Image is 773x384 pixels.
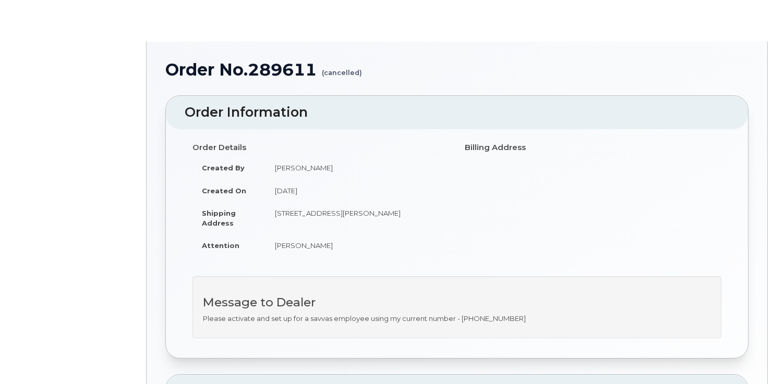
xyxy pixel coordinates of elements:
[192,143,449,152] h4: Order Details
[203,296,711,309] h3: Message to Dealer
[202,241,239,250] strong: Attention
[322,60,362,77] small: (cancelled)
[265,234,449,257] td: [PERSON_NAME]
[202,209,236,227] strong: Shipping Address
[202,187,246,195] strong: Created On
[265,156,449,179] td: [PERSON_NAME]
[465,143,721,152] h4: Billing Address
[165,60,748,79] h1: Order No.289611
[265,179,449,202] td: [DATE]
[265,202,449,234] td: [STREET_ADDRESS][PERSON_NAME]
[203,314,711,324] p: Please activate and set up for a savvas employee using my current number - [PHONE_NUMBER]
[202,164,245,172] strong: Created By
[185,105,729,120] h2: Order Information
